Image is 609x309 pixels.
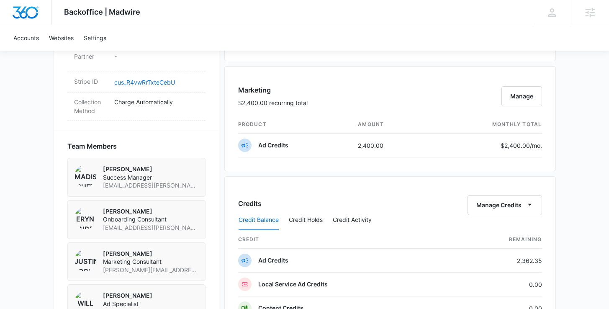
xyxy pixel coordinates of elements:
td: 0.00 [453,273,542,296]
p: - [114,52,199,61]
button: Credit Holds [289,210,323,230]
span: Onboarding Consultant [103,215,198,224]
img: tab_domain_overview_orange.svg [23,49,29,55]
img: tab_keywords_by_traffic_grey.svg [83,49,90,55]
img: Eryn Anderson [75,207,96,229]
dt: Collection Method [74,98,108,115]
p: [PERSON_NAME] [103,207,198,216]
th: amount [351,116,429,134]
img: Madison Ruff [75,165,96,187]
a: cus_R4vwRrTxteCebU [114,79,175,86]
p: Charge Automatically [114,98,199,106]
h3: Credits [238,198,262,209]
span: Backoffice | Madwire [64,8,140,16]
p: [PERSON_NAME] [103,165,198,173]
th: credit [238,231,453,249]
button: Credit Activity [333,210,372,230]
th: product [238,116,352,134]
p: Local Service Ad Credits [258,280,328,288]
span: Team Members [67,141,117,151]
div: Keywords by Traffic [93,49,141,55]
div: Domain Overview [32,49,75,55]
th: Remaining [453,231,542,249]
p: $2,400.00 [501,141,542,150]
span: [EMAIL_ADDRESS][PERSON_NAME][DOMAIN_NAME] [103,181,198,190]
p: $2,400.00 recurring total [238,98,308,107]
h3: Marketing [238,85,308,95]
img: logo_orange.svg [13,13,20,20]
a: Websites [44,25,79,51]
button: Manage Credits [468,195,542,215]
span: Ad Specialist [103,300,198,308]
span: Success Manager [103,173,198,182]
p: Ad Credits [258,141,288,149]
div: Partner- [67,47,206,72]
th: monthly total [430,116,542,134]
td: 2,400.00 [351,134,429,157]
div: Collection MethodCharge Automatically [67,93,206,121]
dt: Partner [74,52,108,61]
span: /mo. [530,142,542,149]
a: Settings [79,25,111,51]
span: [PERSON_NAME][EMAIL_ADDRESS][DOMAIN_NAME] [103,266,198,274]
span: [EMAIL_ADDRESS][PERSON_NAME][DOMAIN_NAME] [103,224,198,232]
div: Domain: [DOMAIN_NAME] [22,22,92,28]
div: v 4.0.25 [23,13,41,20]
p: [PERSON_NAME] [103,291,198,300]
p: [PERSON_NAME] [103,250,198,258]
img: Justin Zochniak [75,250,96,271]
img: website_grey.svg [13,22,20,28]
button: Manage [501,86,542,106]
div: Stripe IDcus_R4vwRrTxteCebU [67,72,206,93]
p: Ad Credits [258,256,288,265]
td: 2,362.35 [453,249,542,273]
button: Credit Balance [239,210,279,230]
a: Accounts [8,25,44,51]
dt: Stripe ID [74,77,108,86]
span: Marketing Consultant [103,257,198,266]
